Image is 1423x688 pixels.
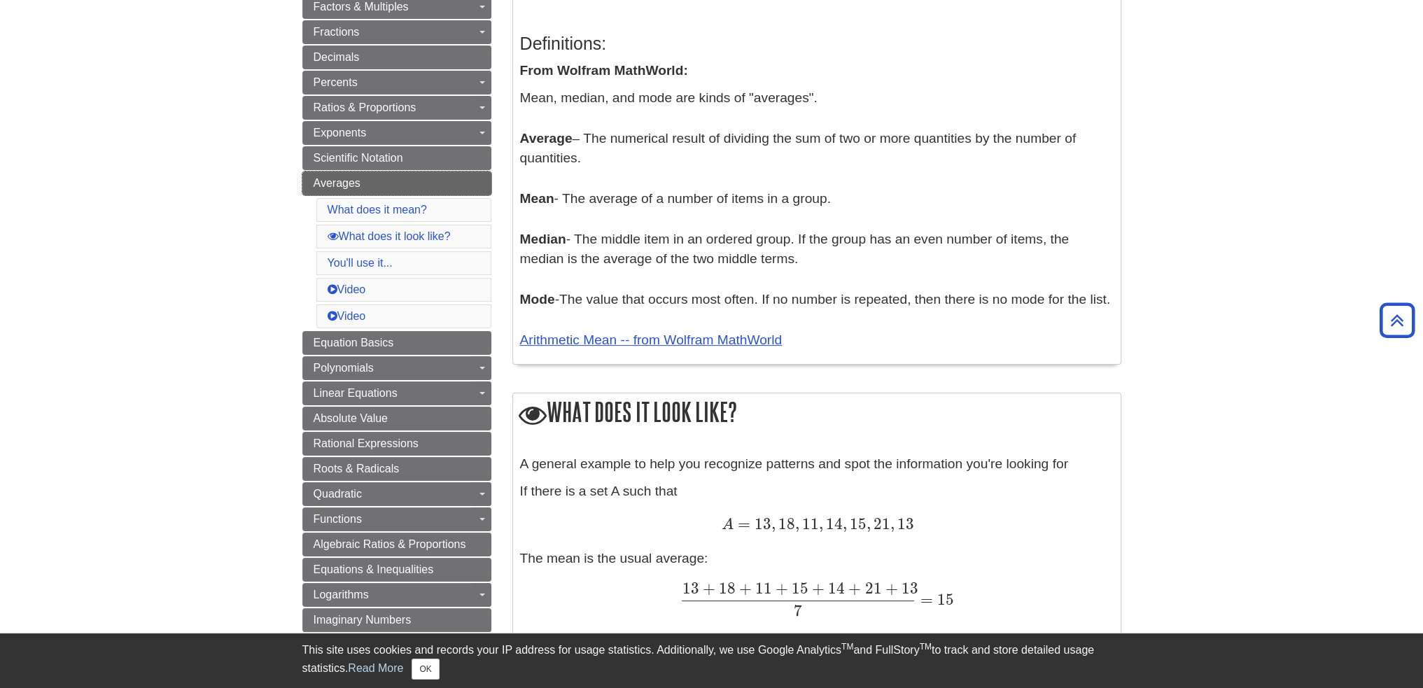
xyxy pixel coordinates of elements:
[302,146,491,170] a: Scientific Notation
[302,96,491,120] a: Ratios & Proportions
[328,204,427,216] a: What does it mean?
[302,457,491,481] a: Roots & Radicals
[788,579,808,598] span: 15
[302,558,491,582] a: Equations & Inequalities
[520,292,555,307] strong: Mode
[314,362,374,374] span: Polynomials
[736,579,752,598] span: +
[302,482,491,506] a: Quadratic
[314,101,416,113] span: Ratios & Proportions
[520,88,1114,350] p: Mean, median, and mode are kinds of "averages". – The numerical result of dividing the sum of two...
[314,513,362,525] span: Functions
[682,579,699,598] span: 13
[328,257,393,269] a: You'll use it...
[314,589,369,601] span: Logarithms
[776,514,795,533] span: 18
[520,131,573,146] strong: Average
[314,614,412,626] span: Imaginary Numbers
[328,310,366,322] a: Video
[314,177,360,189] span: Averages
[513,393,1121,433] h2: What does it look like?
[795,514,799,533] span: ,
[722,517,734,533] span: A
[520,34,1114,54] h3: Definitions:
[699,579,715,598] span: +
[772,579,788,598] span: +
[895,514,914,533] span: 13
[314,152,403,164] span: Scientific Notation
[302,171,491,195] a: Averages
[314,538,466,550] span: Algebraic Ratios & Proportions
[302,20,491,44] a: Fractions
[734,514,750,533] span: =
[302,331,491,355] a: Equation Basics
[799,514,819,533] span: 11
[843,514,847,533] span: ,
[302,533,491,556] a: Algebraic Ratios & Proportions
[823,514,843,533] span: 14
[871,514,890,533] span: 21
[314,76,358,88] span: Percents
[302,356,491,380] a: Polynomials
[328,283,366,295] a: Video
[302,608,491,632] a: Imaginary Numbers
[847,514,867,533] span: 15
[314,1,409,13] span: Factors & Multiples
[314,387,398,399] span: Linear Equations
[825,579,845,598] span: 14
[819,514,823,533] span: ,
[314,127,367,139] span: Exponents
[314,463,400,475] span: Roots & Radicals
[302,507,491,531] a: Functions
[520,191,554,206] strong: Mean
[1375,311,1420,330] a: Back to Top
[520,63,688,78] strong: From Wolfram MathWorld:
[881,579,897,598] span: +
[314,51,360,63] span: Decimals
[520,232,566,246] strong: Median
[897,579,918,598] span: 13
[808,579,825,598] span: +
[933,590,954,609] span: 15
[302,583,491,607] a: Logarithms
[861,579,881,598] span: 21
[715,579,736,598] span: 18
[920,642,932,652] sup: TM
[755,514,771,533] span: 13
[752,579,772,598] span: 11
[314,437,419,449] span: Rational Expressions
[794,601,802,620] span: 7
[302,45,491,69] a: Decimals
[302,121,491,145] a: Exponents
[845,579,861,598] span: +
[890,514,895,533] span: ,
[314,488,362,500] span: Quadratic
[916,590,933,609] span: =
[867,514,871,533] span: ,
[314,563,434,575] span: Equations & Inequalities
[771,514,776,533] span: ,
[302,71,491,94] a: Percents
[314,337,394,349] span: Equation Basics
[328,230,451,242] a: What does it look like?
[302,381,491,405] a: Linear Equations
[412,659,439,680] button: Close
[314,26,360,38] span: Fractions
[314,412,388,424] span: Absolute Value
[302,407,491,430] a: Absolute Value
[348,662,403,674] a: Read More
[841,642,853,652] sup: TM
[520,454,1114,475] p: A general example to help you recognize patterns and spot the information you're looking for
[302,642,1121,680] div: This site uses cookies and records your IP address for usage statistics. Additionally, we use Goo...
[520,332,783,347] a: Arithmetic Mean -- from Wolfram MathWorld
[302,432,491,456] a: Rational Expressions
